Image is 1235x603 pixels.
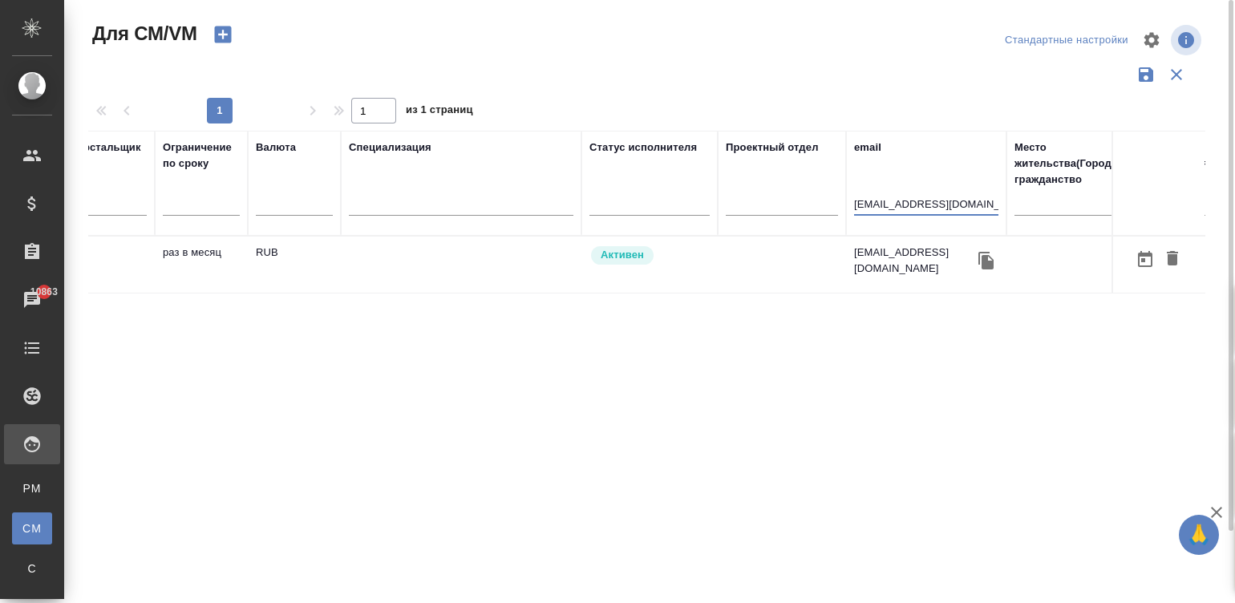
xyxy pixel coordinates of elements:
p: [EMAIL_ADDRESS][DOMAIN_NAME] [854,245,974,277]
div: Проектный отдел [726,140,819,156]
a: PM [12,472,52,504]
button: Открыть календарь загрузки [1132,245,1159,274]
span: С [20,561,44,577]
span: PM [20,480,44,496]
div: Статус исполнителя [589,140,697,156]
a: С [12,552,52,585]
span: из 1 страниц [406,100,473,123]
span: Настроить таблицу [1132,21,1171,59]
td: раз в месяц [155,237,248,293]
div: Валюта [256,140,296,156]
span: CM [20,520,44,536]
span: 10863 [21,284,67,300]
td: RUB [248,237,341,293]
div: split button [1001,28,1132,53]
td: Нет [62,237,155,293]
span: Для СМ/VM [88,21,197,47]
span: Посмотреть информацию [1171,25,1205,55]
button: Сбросить фильтры [1161,59,1192,90]
div: email [854,140,881,156]
button: Сохранить фильтры [1131,59,1161,90]
p: Активен [601,247,644,263]
div: Специализация [349,140,431,156]
div: Рядовой исполнитель: назначай с учетом рейтинга [589,245,710,266]
button: Скопировать [974,249,998,273]
div: Верстальщик [70,140,141,156]
a: CM [12,512,52,544]
button: Удалить [1159,245,1186,274]
button: Создать [204,21,242,48]
div: Ограничение по сроку [163,140,240,172]
a: 10863 [4,280,60,320]
div: Место жительства(Город), гражданство [1014,140,1143,188]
